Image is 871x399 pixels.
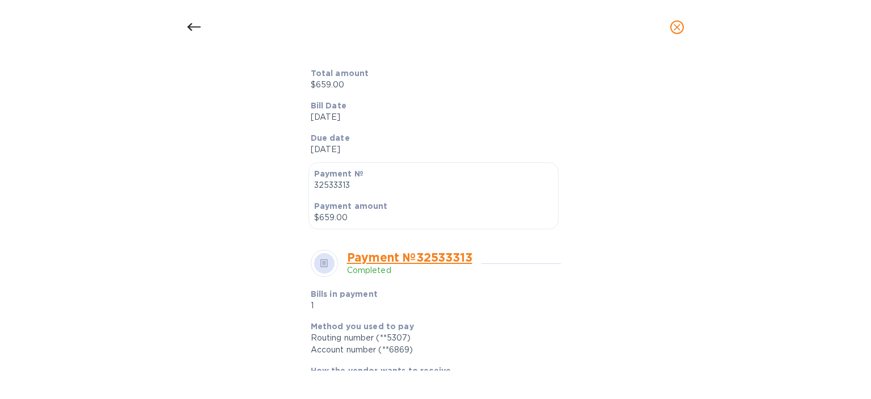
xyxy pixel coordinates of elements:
b: Due date [311,133,350,142]
b: Payment amount [314,201,388,211]
p: [DATE] [311,111,552,123]
b: Bills in payment [311,289,378,299]
b: How the vendor wants to receive [311,366,451,375]
p: 32533313 [314,179,553,191]
p: 1 [311,300,471,312]
div: Routing number (**5307) [311,332,552,344]
p: $659.00 [311,79,552,91]
p: Completed [347,264,472,276]
p: [DATE] [311,144,552,156]
b: Bill Date [311,101,346,110]
p: $659.00 [314,212,553,224]
b: Payment № [314,169,363,178]
button: close [663,14,691,41]
div: Account number (**6869) [311,344,552,356]
a: Payment № 32533313 [347,250,472,264]
b: Method you used to pay [311,322,414,331]
b: Total amount [311,69,369,78]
